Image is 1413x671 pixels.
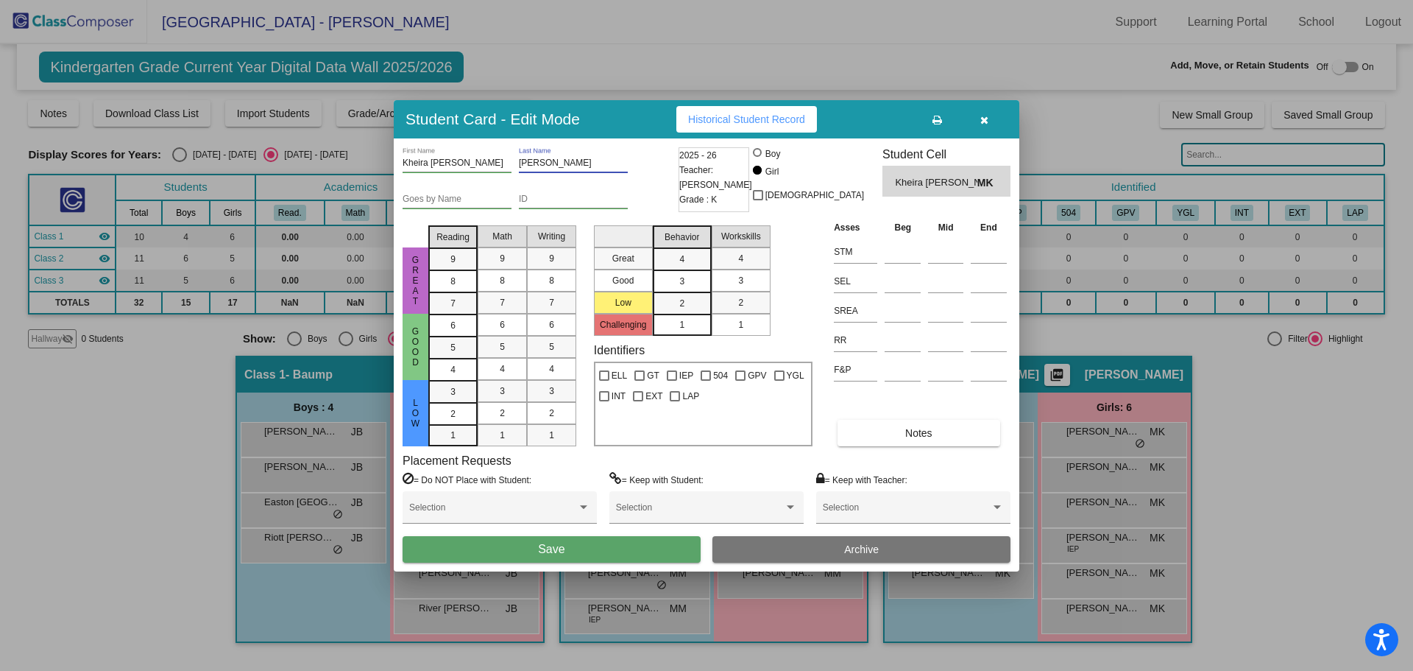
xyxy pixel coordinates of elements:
[977,175,998,191] span: MK
[765,186,864,204] span: [DEMOGRAPHIC_DATA]
[500,318,505,331] span: 6
[679,367,693,384] span: IEP
[549,407,554,420] span: 2
[538,230,565,243] span: Writing
[612,387,626,405] span: INT
[500,296,505,309] span: 7
[450,319,456,332] span: 6
[500,252,505,265] span: 9
[406,110,580,128] h3: Student Card - Edit Mode
[676,106,817,133] button: Historical Student Record
[549,318,554,331] span: 6
[834,270,877,292] input: assessment
[492,230,512,243] span: Math
[450,275,456,288] span: 8
[500,384,505,398] span: 3
[549,429,554,442] span: 1
[612,367,627,384] span: ELL
[500,340,505,354] span: 5
[549,384,554,398] span: 3
[609,472,704,487] label: = Keep with Student:
[403,194,511,205] input: goes by name
[738,318,743,331] span: 1
[679,275,684,288] span: 3
[403,454,511,468] label: Placement Requests
[924,219,967,236] th: Mid
[450,253,456,266] span: 9
[450,385,456,398] span: 3
[450,363,456,376] span: 4
[409,398,422,429] span: Low
[837,420,999,446] button: Notes
[549,274,554,287] span: 8
[816,472,907,487] label: = Keep with Teacher:
[549,340,554,354] span: 5
[834,329,877,351] input: assessment
[748,367,766,384] span: GPV
[895,175,977,191] span: Kheira [PERSON_NAME] [PERSON_NAME]
[967,219,1010,236] th: End
[665,231,699,244] span: Behavior
[712,536,1010,563] button: Archive
[403,536,701,563] button: Save
[409,326,422,368] span: Good
[594,343,645,357] label: Identifiers
[450,297,456,310] span: 7
[409,255,422,306] span: Great
[905,427,932,439] span: Notes
[834,300,877,322] input: assessment
[738,252,743,265] span: 4
[834,359,877,381] input: assessment
[647,367,659,384] span: GT
[679,253,684,266] span: 4
[549,362,554,376] span: 4
[688,113,805,125] span: Historical Student Record
[450,429,456,442] span: 1
[450,341,456,354] span: 5
[549,252,554,265] span: 9
[500,274,505,287] span: 8
[403,472,531,487] label: = Do NOT Place with Student:
[834,241,877,263] input: assessment
[679,297,684,310] span: 2
[436,231,470,244] span: Reading
[713,367,728,384] span: 504
[721,230,761,243] span: Workskills
[765,165,779,178] div: Girl
[500,407,505,420] span: 2
[500,429,505,442] span: 1
[679,163,752,192] span: Teacher: [PERSON_NAME]
[738,274,743,287] span: 3
[549,296,554,309] span: 7
[679,318,684,331] span: 1
[679,148,717,163] span: 2025 - 26
[787,367,804,384] span: YGL
[500,362,505,376] span: 4
[881,219,924,236] th: Beg
[538,543,564,555] span: Save
[682,387,699,405] span: LAP
[830,219,881,236] th: Asses
[679,192,717,207] span: Grade : K
[450,407,456,421] span: 2
[738,296,743,309] span: 2
[844,544,879,555] span: Archive
[882,147,1010,161] h3: Student Cell
[645,387,662,405] span: EXT
[765,147,781,161] div: Boy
